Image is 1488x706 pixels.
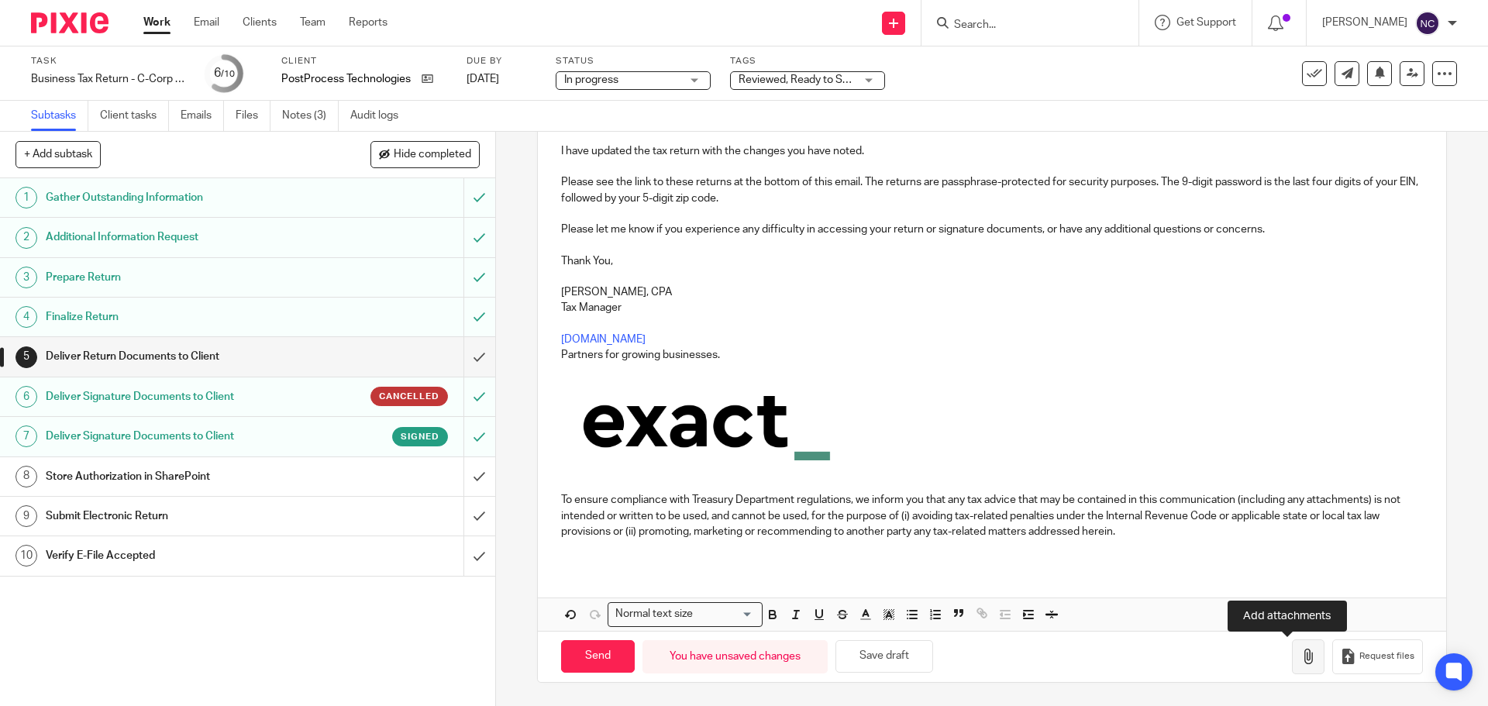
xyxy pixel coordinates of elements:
img: Image [561,379,850,472]
h1: Deliver Return Documents to Client [46,345,314,368]
a: Work [143,15,170,30]
p: [PERSON_NAME], CPA [561,284,1422,300]
h1: Verify E-File Accepted [46,544,314,567]
p: Thank You, [561,253,1422,269]
p: [PERSON_NAME] [1322,15,1407,30]
button: Hide completed [370,141,480,167]
div: 9 [15,505,37,527]
span: Hide completed [394,149,471,161]
small: /10 [221,70,235,78]
button: + Add subtask [15,141,101,167]
h1: Submit Electronic Return [46,505,314,528]
button: Save draft [835,640,933,673]
a: Files [236,101,270,131]
input: Search for option [697,606,753,622]
h1: Gather Outstanding Information [46,186,314,209]
div: You have unsaved changes [642,640,828,673]
span: [DATE] [467,74,499,84]
div: 6 [15,386,37,408]
a: Subtasks [31,101,88,131]
a: Team [300,15,325,30]
p: I have updated the tax return with the changes you have noted. [561,143,1422,159]
span: Request files [1359,650,1414,663]
div: 10 [15,545,37,567]
span: Get Support [1176,17,1236,28]
input: Send [561,640,635,673]
span: Normal text size [611,606,696,622]
p: To ensure compliance with Treasury Department regulations, we inform you that any tax advice that... [561,492,1422,539]
span: Reviewed, Ready to Send + 2 [739,74,878,85]
h1: Finalize Return [46,305,314,329]
h1: Additional Information Request [46,226,314,249]
span: Cancelled [379,390,439,403]
div: 7 [15,425,37,447]
div: 6 [214,64,235,82]
label: Status [556,55,711,67]
h1: Deliver Signature Documents to Client [46,385,314,408]
div: 5 [15,346,37,368]
a: Clients [243,15,277,30]
h1: Deliver Signature Documents to Client [46,425,314,448]
div: 1 [15,187,37,208]
label: Client [281,55,447,67]
p: Partners for growing businesses. [561,347,1422,363]
div: 2 [15,227,37,249]
div: 3 [15,267,37,288]
a: Client tasks [100,101,169,131]
a: Emails [181,101,224,131]
div: 8 [15,466,37,487]
p: PostProcess Technologies Inc [281,71,414,87]
span: Signed [401,430,439,443]
a: Email [194,15,219,30]
span: In progress [564,74,618,85]
p: Please let me know if you experience any difficulty in accessing your return or signature documen... [561,222,1422,237]
h1: Prepare Return [46,266,314,289]
p: Please see the link to these returns at the bottom of this email. The returns are passphrase-prot... [561,174,1422,206]
img: svg%3E [1415,11,1440,36]
div: 4 [15,306,37,328]
div: Search for option [608,602,763,626]
a: Reports [349,15,387,30]
label: Due by [467,55,536,67]
button: Request files [1332,639,1422,674]
h1: Store Authorization in SharePoint [46,465,314,488]
a: Audit logs [350,101,410,131]
p: Tax Manager [561,300,1422,315]
label: Tags [730,55,885,67]
a: [DOMAIN_NAME] [561,334,646,345]
img: Pixie [31,12,108,33]
a: Notes (3) [282,101,339,131]
label: Task [31,55,186,67]
div: Business Tax Return - C-Corp - On Extension [31,71,186,87]
input: Search [952,19,1092,33]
